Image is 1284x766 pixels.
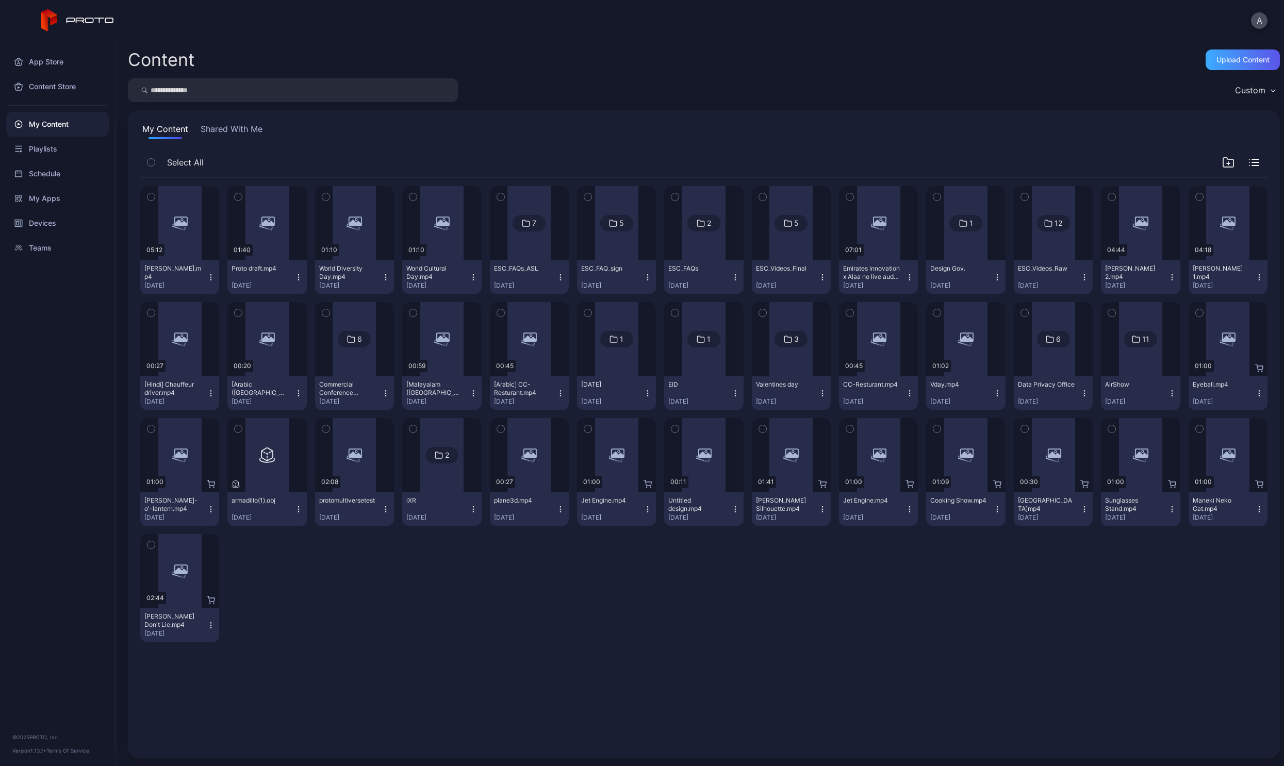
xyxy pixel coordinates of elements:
[144,281,207,290] div: [DATE]
[664,260,743,294] button: ESC_FAQs[DATE]
[46,747,89,754] a: Terms Of Service
[1230,78,1280,102] button: Custom
[6,236,109,260] a: Teams
[494,513,556,522] div: [DATE]
[752,260,831,294] button: ESC_Videos_Final[DATE]
[1189,376,1267,410] button: Eyeball.mp4[DATE]
[6,137,109,161] div: Playlists
[6,49,109,74] div: App Store
[752,492,831,526] button: [PERSON_NAME] Silhouette.mp4[DATE]
[664,376,743,410] button: EID[DATE]
[319,496,376,505] div: protomultiversetest
[930,264,987,273] div: Design Gov.
[144,513,207,522] div: [DATE]
[490,376,569,410] button: [Arabic] CC-Resturant.mp4[DATE]
[406,281,469,290] div: [DATE]
[232,380,288,397] div: [Arabic (United Arab Emirates)] Buy WiFi.mp4
[319,264,376,281] div: World Diversity Day.mp4
[1105,380,1162,389] div: AirShow
[668,281,731,290] div: [DATE]
[1105,496,1162,513] div: Sunglasses Stand.mp4
[144,397,207,406] div: [DATE]
[140,376,219,410] button: [Hindi] Chauffeur driver.mp4[DATE]
[315,260,394,294] button: World Diversity Day.mp4[DATE]
[6,112,109,137] a: My Content
[315,492,394,526] button: protomultiversetest[DATE]
[1018,264,1075,273] div: ESC_Videos_Raw
[1193,496,1249,513] div: Maneki Neko Cat.mp4
[144,380,201,397] div: [Hindi] Chauffeur driver.mp4
[227,376,306,410] button: [Arabic ([GEOGRAPHIC_DATA])] Buy WiFi.mp4[DATE]
[1105,397,1167,406] div: [DATE]
[707,219,711,228] div: 2
[6,211,109,236] a: Devices
[490,260,569,294] button: ESC_FAQs_ASL[DATE]
[406,264,463,281] div: World Cultural Day.mp4
[1193,397,1255,406] div: [DATE]
[930,397,993,406] div: [DATE]
[1216,56,1270,64] div: Upload Content
[402,492,481,526] button: iXR[DATE]
[12,747,46,754] span: Version 1.13.1 •
[843,281,906,290] div: [DATE]
[1014,260,1093,294] button: ESC_Videos_Raw[DATE]
[167,156,204,169] span: Select All
[581,281,644,290] div: [DATE]
[1014,492,1093,526] button: [GEOGRAPHIC_DATA]mp4[DATE]
[1189,260,1267,294] button: [PERSON_NAME] 1.mp4[DATE]
[144,496,201,513] div: Jack-o'-lantern.mp4
[581,496,638,505] div: Jet Engine.mp4
[494,397,556,406] div: [DATE]
[199,123,265,139] button: Shared With Me
[930,513,993,522] div: [DATE]
[232,264,288,273] div: Proto draft.mp4
[406,513,469,522] div: [DATE]
[1014,376,1093,410] button: Data Privacy Office[DATE]
[843,264,900,281] div: Emirates innovation x Alaa no live audio x 2.mp4
[1251,12,1267,29] button: A
[843,496,900,505] div: Jet Engine.mp4
[227,492,306,526] button: armadillo(1).obj[DATE]
[577,260,656,294] button: ESC_FAQ_sign[DATE]
[620,335,623,344] div: 1
[839,376,918,410] button: CC-Resturant.mp4[DATE]
[406,380,463,397] div: [Malayalam (India)] Keenan-Portrait.mp4
[319,397,382,406] div: [DATE]
[752,376,831,410] button: Valentines day[DATE]
[319,380,376,397] div: Commercial Conference 20092024
[969,219,973,228] div: 1
[926,260,1005,294] button: Design Gov.[DATE]
[668,380,725,389] div: EID
[1105,264,1162,281] div: Richard Bistrong 2.mp4
[1193,380,1249,389] div: Eyeball.mp4
[756,380,813,389] div: Valentines day
[1018,281,1080,290] div: [DATE]
[1105,513,1167,522] div: [DATE]
[315,376,394,410] button: Commercial Conference 20092024[DATE]
[581,380,638,389] div: Ramadan
[930,496,987,505] div: Cooking Show.mp4
[664,492,743,526] button: Untitled design.mp4[DATE]
[6,74,109,99] a: Content Store
[494,264,551,273] div: ESC_FAQs_ASL
[926,492,1005,526] button: Cooking Show.mp4[DATE]
[756,513,818,522] div: [DATE]
[926,376,1005,410] button: Vday.mp4[DATE]
[1193,281,1255,290] div: [DATE]
[6,186,109,211] a: My Apps
[839,260,918,294] button: Emirates innovation x Alaa no live audio x 2.mp4[DATE]
[707,335,711,344] div: 1
[406,397,469,406] div: [DATE]
[668,496,725,513] div: Untitled design.mp4
[1235,85,1265,95] div: Custom
[577,376,656,410] button: [DATE][DATE]
[581,513,644,522] div: [DATE]
[1206,49,1280,70] button: Upload Content
[494,380,551,397] div: [Arabic] CC-Resturant.mp4
[668,513,731,522] div: [DATE]
[1193,264,1249,281] div: Richard Bistrong 1.mp4
[1055,219,1062,228] div: 12
[232,397,294,406] div: [DATE]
